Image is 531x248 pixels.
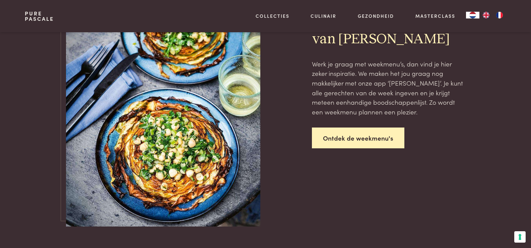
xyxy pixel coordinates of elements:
[466,12,506,18] aside: Language selected: Nederlands
[466,12,479,18] a: NL
[256,12,289,19] a: Collecties
[312,128,404,149] a: Ontdek de weekmenu's
[514,231,526,243] button: Uw voorkeuren voor toestemming voor trackingtechnologieën
[25,11,54,21] a: PurePascale
[415,12,455,19] a: Masterclass
[493,12,506,18] a: FR
[311,12,336,19] a: Culinair
[312,59,465,117] p: Werk je graag met weekmenu’s, dan vind je hier zeker inspiratie. We maken het jou graag nog makke...
[479,12,506,18] ul: Language list
[358,12,394,19] a: Gezondheid
[479,12,493,18] a: EN
[466,12,479,18] div: Language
